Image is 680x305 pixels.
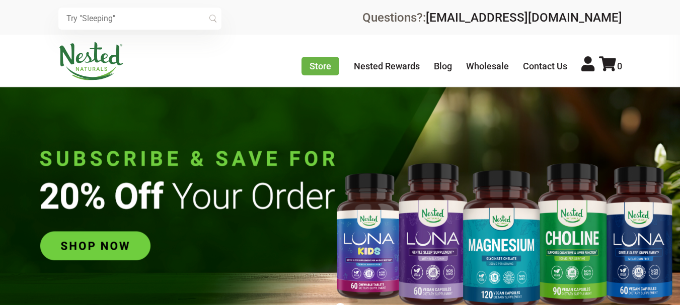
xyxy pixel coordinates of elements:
[354,61,420,71] a: Nested Rewards
[58,42,124,80] img: Nested Naturals
[617,61,622,71] span: 0
[599,61,622,71] a: 0
[362,12,622,24] div: Questions?:
[466,61,509,71] a: Wholesale
[434,61,452,71] a: Blog
[301,57,339,75] a: Store
[523,61,567,71] a: Contact Us
[58,8,221,30] input: Try "Sleeping"
[426,11,622,25] a: [EMAIL_ADDRESS][DOMAIN_NAME]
